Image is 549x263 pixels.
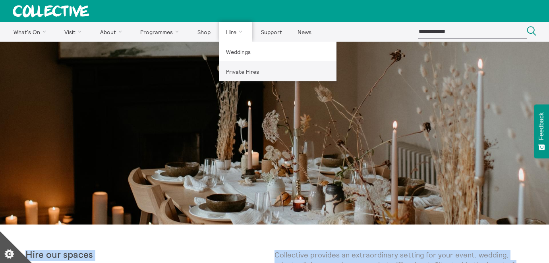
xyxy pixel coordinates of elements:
[538,112,545,140] span: Feedback
[46,250,93,260] strong: our spaces
[190,22,217,42] a: Shop
[133,22,189,42] a: Programmes
[219,22,253,42] a: Hire
[219,61,336,81] a: Private Hires
[219,42,336,61] a: Weddings
[254,22,289,42] a: Support
[534,104,549,158] button: Feedback - Show survey
[93,22,132,42] a: About
[290,22,318,42] a: News
[58,22,92,42] a: Visit
[6,22,56,42] a: What's On
[25,250,44,260] strong: Hire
